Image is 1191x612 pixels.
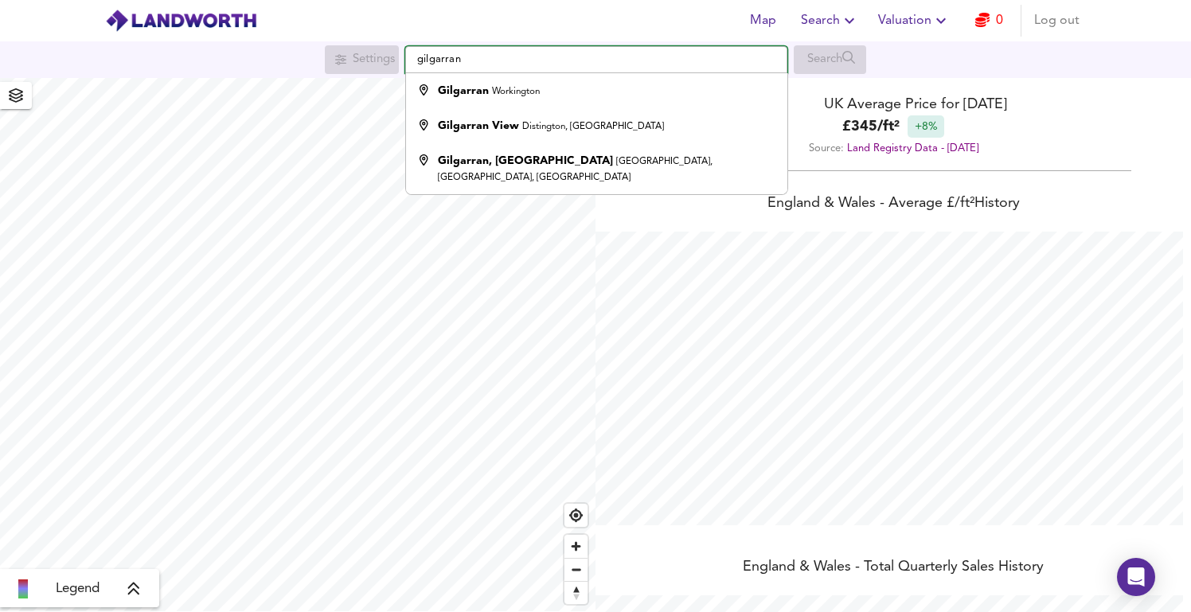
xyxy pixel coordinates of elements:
img: logo [105,9,257,33]
strong: Gilgarran View [438,120,519,131]
small: Distington, [GEOGRAPHIC_DATA] [522,122,664,131]
small: Workington [492,87,540,96]
div: England & Wales - Average £/ ft² History [595,193,1191,216]
span: Valuation [878,10,951,32]
span: Log out [1034,10,1080,32]
strong: Gilgarran [438,85,489,96]
button: Reset bearing to north [564,581,588,604]
button: Find my location [564,504,588,527]
div: +8% [908,115,944,138]
span: Zoom out [564,559,588,581]
div: Source: [595,138,1191,159]
div: UK Average Price for [DATE] [595,94,1191,115]
div: Open Intercom Messenger [1117,558,1155,596]
button: Search [795,5,865,37]
button: Map [737,5,788,37]
span: Search [801,10,859,32]
span: Legend [56,579,100,598]
span: Reset bearing to north [564,582,588,604]
div: Search for a location first or explore the map [794,45,866,74]
div: Search for a location first or explore the map [325,45,399,74]
a: 0 [975,10,1003,32]
input: Enter a location... [405,46,787,73]
button: Zoom in [564,535,588,558]
div: England & Wales - Total Quarterly Sales History [595,557,1191,579]
button: 0 [963,5,1014,37]
strong: Gilgarran, [GEOGRAPHIC_DATA] [438,155,613,166]
a: Land Registry Data - [DATE] [847,143,978,154]
b: £ 345 / ft² [842,116,900,138]
button: Valuation [872,5,957,37]
button: Zoom out [564,558,588,581]
button: Log out [1028,5,1086,37]
span: Map [744,10,782,32]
